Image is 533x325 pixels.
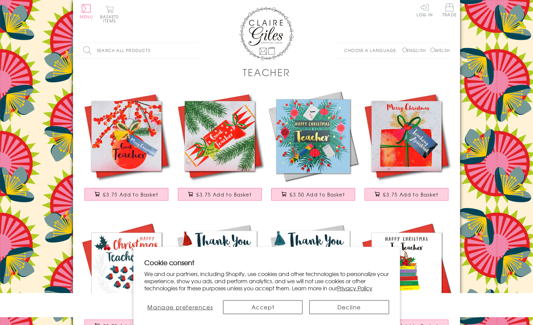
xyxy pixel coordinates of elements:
a: Privacy Policy [337,284,372,292]
h1: Teacher [243,65,290,79]
h2: Cookie consent [144,258,389,267]
button: £3.75 Add to Basket [178,188,262,201]
button: £3.50 Add to Basket [271,188,355,201]
span: Menu [80,14,93,20]
img: Christmas Card, Teacher Wreath and Baubles, text foiled in shiny gold [266,89,360,183]
button: £3.75 Add to Basket [365,188,449,201]
img: Christmas Card, Pile of School Books, Top Teacher, Embellished with pompoms [360,221,453,314]
button: Menu [80,4,93,19]
input: English [402,48,407,52]
img: Christmas Card, Bauble and Berries, Great Teacher, Tassel Embellished [80,89,173,183]
button: Manage preferences [144,300,216,314]
a: Christmas Card, Teacher Wreath and Baubles, text foiled in shiny gold £3.50 Add to Basket [266,89,360,207]
button: £3.75 Add to Basket [85,188,169,201]
button: Decline [309,300,389,314]
input: Welsh [430,48,435,52]
input: Search all products [80,43,199,58]
label: Welsh [430,47,450,53]
span: £3.75 Add to Basket [103,191,158,198]
a: Trade [442,3,457,18]
a: Christmas Card, Present, Merry Christmas, Teaching Assistant, Tassel Embellished £3.75 Add to Basket [360,89,453,207]
img: Christmas Card, Cracker, To a Great Teacher, Happy Christmas, Tassel Embellished [173,89,266,183]
img: Thank You Teacher Card, Trophy, Embellished with a colourful tassel [173,221,266,314]
span: £3.75 Add to Basket [196,191,252,198]
img: Thank You Teacher Card, Medal & Books, Embellished with a colourful tassel [266,221,360,314]
img: Christmas Card, Present, Merry Christmas, Teaching Assistant, Tassel Embellished [360,89,453,183]
p: Choose a language: [344,47,401,53]
a: Log In [417,3,433,17]
button: Accept [223,300,302,314]
label: English [402,47,429,53]
span: Trade [442,3,457,17]
img: Claire Giles Greetings Cards [239,7,294,61]
a: Christmas Card, Bauble and Berries, Great Teacher, Tassel Embellished £3.75 Add to Basket [80,89,173,207]
span: £3.50 Add to Basket [290,191,345,198]
span: 0 items [103,14,119,24]
input: Search [192,43,199,58]
span: £3.75 Add to Basket [383,191,438,198]
a: Christmas Card, Cracker, To a Great Teacher, Happy Christmas, Tassel Embellished £3.75 Add to Basket [173,89,266,207]
button: Basket0 items [100,5,119,23]
img: Christmas Card, Robin classroom, Teacher, Embellished with colourful pompoms [80,221,173,314]
p: We and our partners, including Shopify, use cookies and other technologies to personalize your ex... [144,270,389,291]
span: Manage preferences [147,303,213,311]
